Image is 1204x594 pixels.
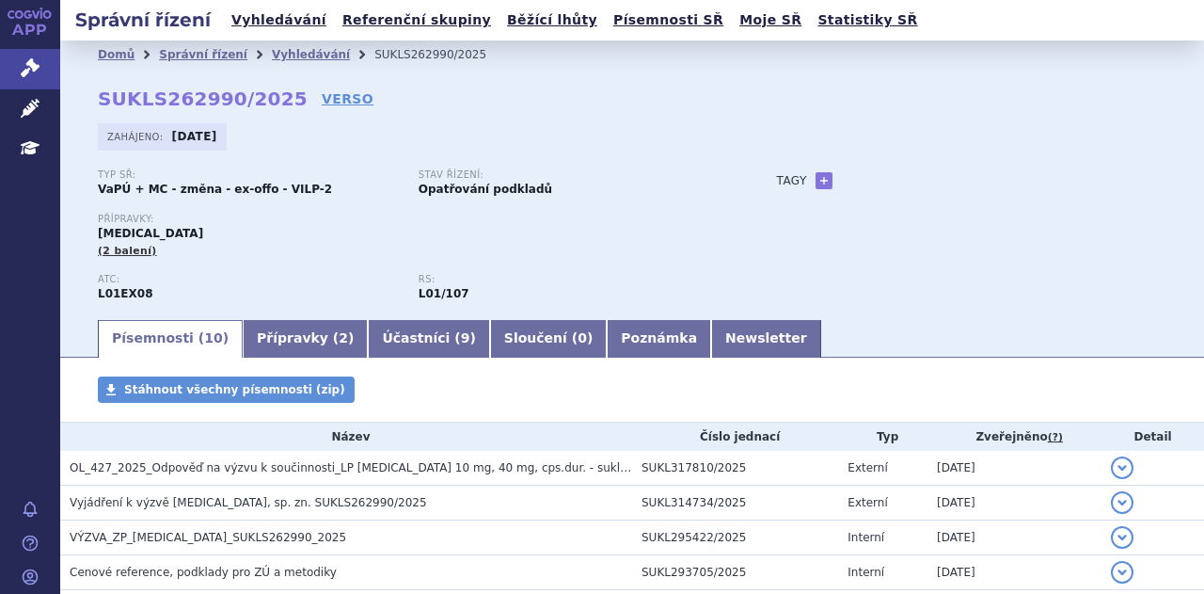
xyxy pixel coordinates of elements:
span: Externí [848,461,887,474]
td: [DATE] [927,486,1101,521]
button: detail [1111,491,1133,514]
span: 2 [339,330,348,345]
span: (2 balení) [98,245,157,257]
li: SUKLS262990/2025 [374,40,511,69]
a: Statistiky SŘ [812,8,923,33]
strong: [DATE] [172,130,217,143]
span: VÝZVA_ZP_LENVIMA_SUKLS262990_2025 [70,531,346,544]
p: RS: [419,274,721,285]
span: Vyjádření k výzvě LENVIMA, sp. zn. SUKLS262990/2025 [70,496,427,509]
a: Přípravky (2) [243,320,368,358]
strong: lenvatinib [419,287,469,300]
p: Stav řízení: [419,169,721,181]
button: detail [1111,526,1133,549]
a: Správní řízení [159,48,247,61]
button: detail [1111,457,1133,479]
a: Poznámka [607,320,711,358]
span: Interní [848,531,884,544]
p: ATC: [98,274,400,285]
span: 10 [204,330,222,345]
button: detail [1111,561,1133,584]
a: Stáhnout všechny písemnosti (zip) [98,377,355,403]
a: Písemnosti (10) [98,320,243,358]
strong: SUKLS262990/2025 [98,88,308,110]
td: [DATE] [927,451,1101,486]
span: OL_427_2025_Odpověď na výzvu k součinnosti_LP LENVIMA 10 mg, 40 mg, cps.dur. - sukls262990/2025 [70,461,702,474]
span: 9 [461,330,470,345]
th: Detail [1101,423,1204,451]
a: Newsletter [711,320,821,358]
strong: LENVATINIB [98,287,153,300]
span: Stáhnout všechny písemnosti (zip) [124,383,345,396]
td: SUKL293705/2025 [632,555,838,590]
a: Moje SŘ [734,8,807,33]
span: 0 [578,330,587,345]
span: Zahájeno: [107,129,166,144]
td: [DATE] [927,521,1101,555]
td: SUKL314734/2025 [632,486,838,521]
h3: Tagy [777,169,807,192]
h2: Správní řízení [60,7,226,33]
span: [MEDICAL_DATA] [98,227,203,240]
a: + [816,172,832,189]
a: Písemnosti SŘ [608,8,729,33]
span: Externí [848,496,887,509]
td: SUKL295422/2025 [632,521,838,555]
th: Typ [838,423,927,451]
a: Sloučení (0) [490,320,607,358]
th: Číslo jednací [632,423,838,451]
abbr: (?) [1048,431,1063,444]
th: Název [60,423,632,451]
a: Vyhledávání [226,8,332,33]
span: Interní [848,566,884,579]
a: Účastníci (9) [368,320,489,358]
td: [DATE] [927,555,1101,590]
a: Referenční skupiny [337,8,497,33]
strong: Opatřování podkladů [419,183,552,196]
th: Zveřejněno [927,423,1101,451]
p: Typ SŘ: [98,169,400,181]
a: Vyhledávání [272,48,350,61]
a: Domů [98,48,135,61]
a: Běžící lhůty [501,8,603,33]
td: SUKL317810/2025 [632,451,838,486]
p: Přípravky: [98,214,739,225]
strong: VaPÚ + MC - změna - ex-offo - VILP-2 [98,183,332,196]
a: VERSO [322,89,373,108]
span: Cenové reference, podklady pro ZÚ a metodiky [70,566,337,579]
